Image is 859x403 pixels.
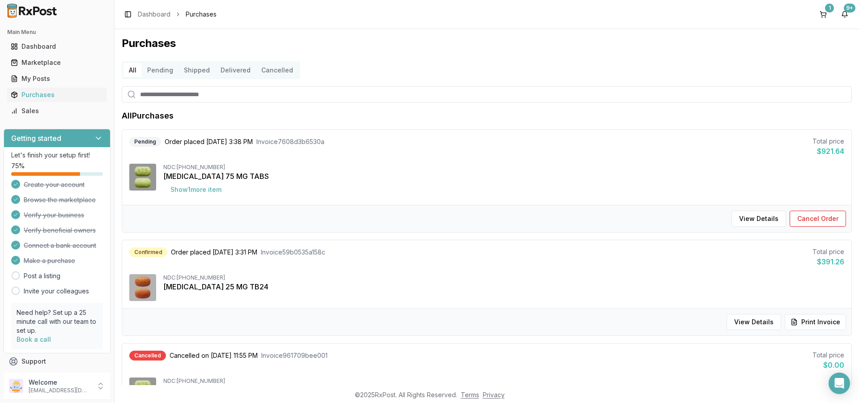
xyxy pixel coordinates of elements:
div: 1 [825,4,834,13]
span: Cancelled on [DATE] 11:55 PM [170,351,258,360]
div: $391.26 [812,256,844,267]
div: Purchases [11,90,103,99]
div: NDC: [PHONE_NUMBER] [163,164,844,171]
button: Show1more item [163,182,229,198]
div: [MEDICAL_DATA] 75 MG TABS [163,385,844,395]
span: Verify your business [24,211,84,220]
span: 75 % [11,161,25,170]
div: NDC: [PHONE_NUMBER] [163,274,844,281]
span: Browse the marketplace [24,195,96,204]
span: Invoice 59b0535a158c [261,248,325,257]
span: Purchases [186,10,217,19]
button: Dashboard [4,39,111,54]
div: Total price [812,247,844,256]
img: Myrbetriq 25 MG TB24 [129,274,156,301]
a: Invite your colleagues [24,287,89,296]
button: Support [4,353,111,369]
div: Open Intercom Messenger [829,373,850,394]
img: Gemtesa 75 MG TABS [129,164,156,191]
div: Confirmed [129,247,167,257]
span: Order placed [DATE] 3:38 PM [165,137,253,146]
span: Invoice 7608d3b6530a [256,137,324,146]
h1: Purchases [122,36,852,51]
a: Dashboard [138,10,170,19]
button: View Details [727,314,781,330]
span: Order placed [DATE] 3:31 PM [171,248,257,257]
h3: Getting started [11,133,61,144]
button: Print Invoice [785,314,846,330]
div: Pending [129,137,161,147]
div: Sales [11,106,103,115]
div: $921.64 [812,146,844,157]
button: Purchases [4,88,111,102]
span: Make a purchase [24,256,75,265]
span: Create your account [24,180,85,189]
a: Terms [461,391,479,399]
a: Book a call [17,335,51,343]
button: Sales [4,104,111,118]
p: Welcome [29,378,91,387]
div: $0.00 [812,360,844,370]
a: Post a listing [24,271,60,280]
div: [MEDICAL_DATA] 75 MG TABS [163,171,844,182]
div: My Posts [11,74,103,83]
button: View Details [731,211,786,227]
div: 9+ [844,4,855,13]
a: Purchases [7,87,107,103]
a: My Posts [7,71,107,87]
div: Marketplace [11,58,103,67]
p: Let's finish your setup first! [11,151,103,160]
button: Pending [142,63,179,77]
img: User avatar [9,379,23,393]
div: Total price [812,137,844,146]
div: Total price [812,351,844,360]
a: Sales [7,103,107,119]
span: Connect a bank account [24,241,96,250]
button: Cancel Order [790,211,846,227]
a: Marketplace [7,55,107,71]
a: Dashboard [7,38,107,55]
span: Invoice 961709bee001 [261,351,327,360]
button: Delivered [215,63,256,77]
button: 1 [816,7,830,21]
a: Privacy [483,391,505,399]
h2: Main Menu [7,29,107,36]
p: [EMAIL_ADDRESS][DOMAIN_NAME] [29,387,91,394]
nav: breadcrumb [138,10,217,19]
div: Dashboard [11,42,103,51]
div: Cancelled [129,351,166,361]
button: My Posts [4,72,111,86]
button: Shipped [179,63,215,77]
p: Need help? Set up a 25 minute call with our team to set up. [17,308,98,335]
button: Marketplace [4,55,111,70]
h1: All Purchases [122,110,174,122]
button: All [123,63,142,77]
button: 9+ [838,7,852,21]
div: [MEDICAL_DATA] 25 MG TB24 [163,281,844,292]
button: Cancelled [256,63,298,77]
img: RxPost Logo [4,4,61,18]
span: Verify beneficial owners [24,226,96,235]
div: NDC: [PHONE_NUMBER] [163,378,844,385]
